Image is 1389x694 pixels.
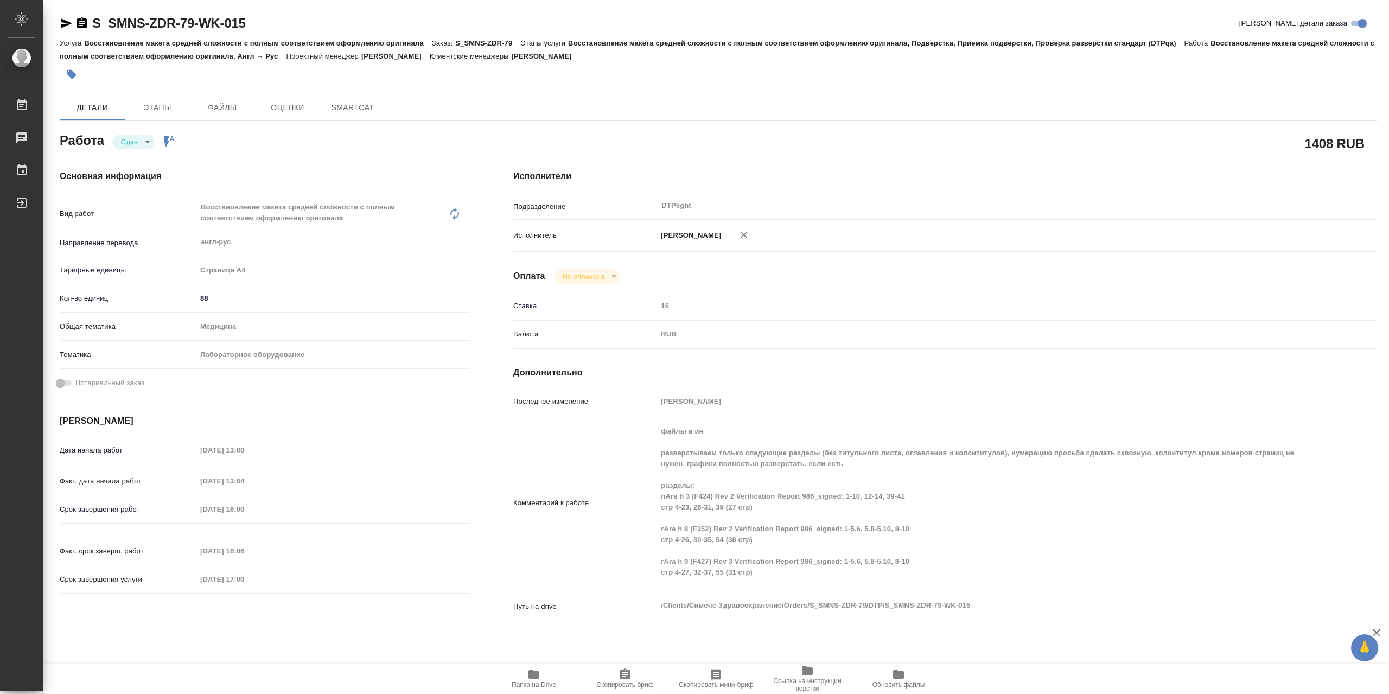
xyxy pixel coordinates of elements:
[66,101,118,114] span: Детали
[196,571,291,587] input: Пустое поле
[196,261,470,279] div: Страница А4
[596,681,653,689] span: Скопировать бриф
[430,52,512,60] p: Клиентские менеджеры
[559,272,608,281] button: Не оплачена
[131,101,183,114] span: Этапы
[657,422,1305,582] textarea: файлы в ин разверстываем только следующие разделы (без титульного листа, оглавления и колонтитуло...
[84,39,431,47] p: Восстановление макета средней сложности с полным соответствием оформлению оригинала
[872,681,925,689] span: Обновить файлы
[75,17,88,30] button: Скопировать ссылку
[768,677,846,692] span: Ссылка на инструкции верстки
[657,596,1305,615] textarea: /Clients/Сименс Здравоохранение/Orders/S_SMNS-ZDR-79/DTP/S_SMNS-ZDR-79-WK-015
[513,498,657,508] p: Комментарий к работе
[1184,39,1211,47] p: Работа
[60,663,95,680] h2: Заказ
[657,325,1305,343] div: RUB
[196,317,470,336] div: Медицина
[196,473,291,489] input: Пустое поле
[657,298,1305,314] input: Пустое поле
[60,130,104,149] h2: Работа
[513,270,545,283] h4: Оплата
[196,442,291,458] input: Пустое поле
[762,664,853,694] button: Ссылка на инструкции верстки
[286,52,361,60] p: Проектный менеджер
[60,546,196,557] p: Факт. срок заверш. работ
[455,39,520,47] p: S_SMNS-ZDR-79
[196,501,291,517] input: Пустое поле
[118,137,141,147] button: Сдан
[1305,134,1365,152] h2: 1408 RUB
[732,223,756,247] button: Удалить исполнителя
[513,366,1377,379] h4: Дополнительно
[432,39,455,47] p: Заказ:
[488,664,579,694] button: Папка на Drive
[1351,634,1378,661] button: 🙏
[513,601,657,612] p: Путь на drive
[554,269,621,284] div: Сдан
[196,101,249,114] span: Файлы
[579,664,671,694] button: Скопировать бриф
[513,170,1377,183] h4: Исполнители
[60,415,470,428] h4: [PERSON_NAME]
[513,230,657,241] p: Исполнитель
[361,52,430,60] p: [PERSON_NAME]
[1355,636,1374,659] span: 🙏
[513,396,657,407] p: Последнее изменение
[60,504,196,515] p: Срок завершения работ
[60,208,196,219] p: Вид работ
[520,39,568,47] p: Этапы услуги
[60,39,84,47] p: Услуга
[196,543,291,559] input: Пустое поле
[512,681,556,689] span: Папка на Drive
[679,681,753,689] span: Скопировать мини-бриф
[853,664,944,694] button: Обновить файлы
[60,321,196,332] p: Общая тематика
[60,62,84,86] button: Добавить тэг
[196,290,470,306] input: ✎ Введи что-нибудь
[60,349,196,360] p: Тематика
[657,393,1305,409] input: Пустое поле
[60,170,470,183] h4: Основная информация
[60,293,196,304] p: Кол-во единиц
[60,574,196,585] p: Срок завершения услуги
[92,16,246,30] a: S_SMNS-ZDR-79-WK-015
[327,101,379,114] span: SmartCat
[657,230,721,241] p: [PERSON_NAME]
[513,201,657,212] p: Подразделение
[1239,18,1347,29] span: [PERSON_NAME] детали заказа
[262,101,314,114] span: Оценки
[60,17,73,30] button: Скопировать ссылку для ЯМессенджера
[513,329,657,340] p: Валюта
[60,445,196,456] p: Дата начала работ
[112,135,154,149] div: Сдан
[568,39,1184,47] p: Восстановление макета средней сложности с полным соответствием оформлению оригинала, Подверстка, ...
[75,378,144,389] span: Нотариальный заказ
[512,52,580,60] p: [PERSON_NAME]
[196,346,470,364] div: Лабораторное оборудование
[513,301,657,311] p: Ставка
[60,476,196,487] p: Факт. дата начала работ
[671,664,762,694] button: Скопировать мини-бриф
[60,238,196,249] p: Направление перевода
[60,265,196,276] p: Тарифные единицы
